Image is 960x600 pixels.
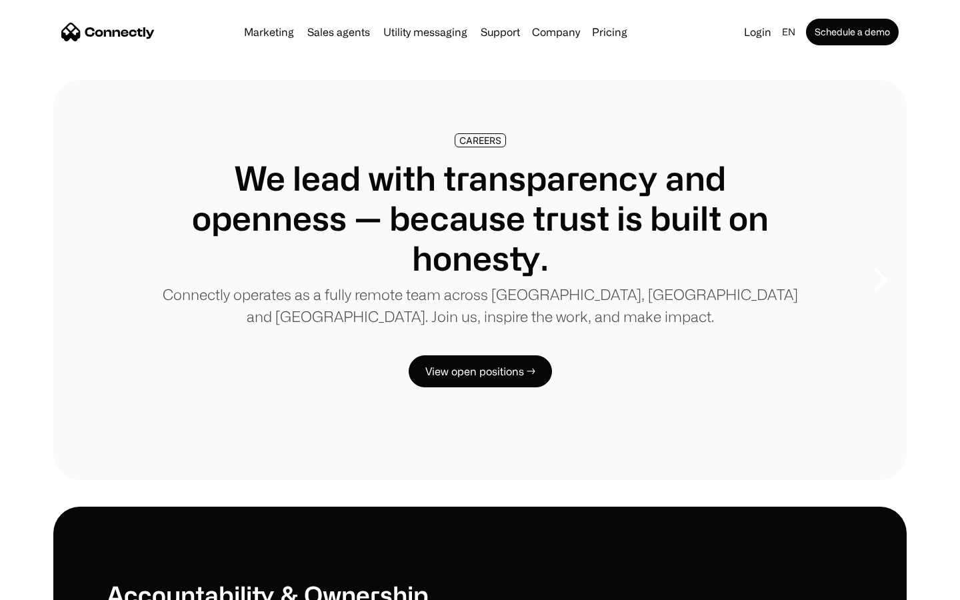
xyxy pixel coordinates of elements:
a: Marketing [239,27,299,37]
p: Connectly operates as a fully remote team across [GEOGRAPHIC_DATA], [GEOGRAPHIC_DATA] and [GEOGRA... [160,283,800,327]
a: Login [739,23,777,41]
div: Company [528,23,584,41]
div: en [777,23,803,41]
ul: Language list [27,577,80,595]
div: en [782,23,795,41]
div: next slide [853,213,907,347]
div: Company [532,23,580,41]
a: Schedule a demo [806,19,899,45]
a: Sales agents [302,27,375,37]
a: Pricing [587,27,633,37]
div: carousel [53,80,907,480]
div: 1 of 8 [53,80,907,480]
a: Support [475,27,525,37]
a: Utility messaging [378,27,473,37]
div: CAREERS [459,135,501,145]
a: View open positions → [409,355,552,387]
a: home [61,22,155,42]
h1: We lead with transparency and openness — because trust is built on honesty. [160,158,800,278]
aside: Language selected: English [13,575,80,595]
